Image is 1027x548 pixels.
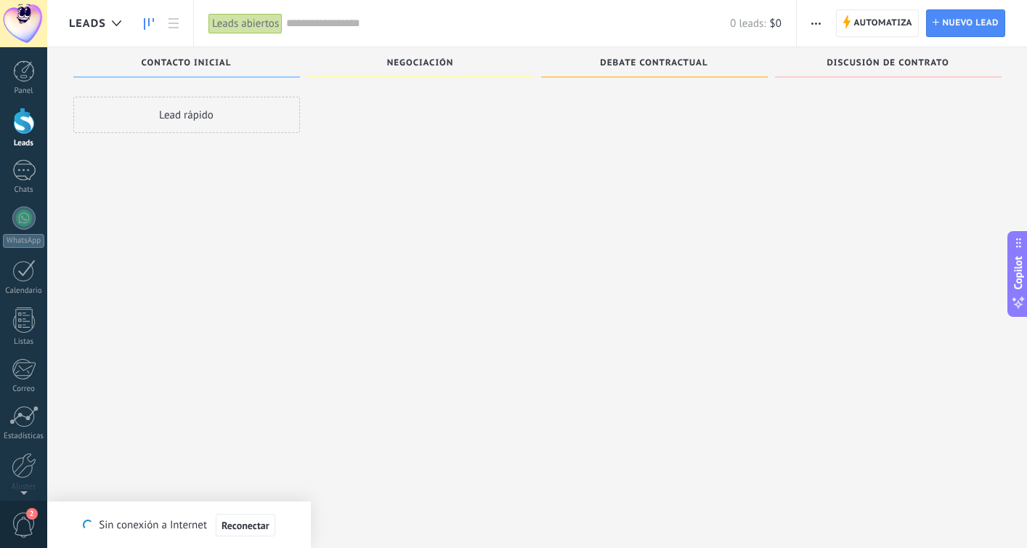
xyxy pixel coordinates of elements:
[81,58,293,70] div: Contacto inicial
[3,234,44,248] div: WhatsApp
[3,432,45,441] div: Estadísticas
[853,10,912,36] span: Automatiza
[216,514,275,537] button: Reconectar
[142,58,232,68] span: Contacto inicial
[73,97,300,133] div: Lead rápido
[222,520,269,531] span: Reconectar
[836,9,919,37] a: Automatiza
[83,513,275,537] div: Sin conexión a Internet
[3,86,45,96] div: Panel
[3,139,45,148] div: Leads
[926,9,1005,37] a: Nuevo lead
[548,58,760,70] div: Debate contractual
[3,337,45,347] div: Listas
[69,17,106,31] span: Leads
[3,384,45,394] div: Correo
[600,58,707,68] span: Debate contractual
[770,17,782,31] span: $0
[3,185,45,195] div: Chats
[942,10,999,36] span: Nuevo lead
[827,58,949,68] span: Discusión de contrato
[314,58,527,70] div: Negociación
[208,13,283,34] div: Leads abiertos
[3,286,45,296] div: Calendario
[1011,257,1026,290] span: Copilot
[782,58,994,70] div: Discusión de contrato
[730,17,766,31] span: 0 leads:
[26,508,38,520] span: 2
[387,58,454,68] span: Negociación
